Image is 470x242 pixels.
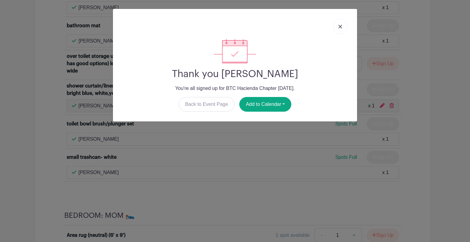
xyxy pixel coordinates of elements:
a: Back to Event Page [179,97,235,112]
h2: Thank you [PERSON_NAME] [118,68,352,80]
p: You're all signed up for BTC Hacienda Chapter [DATE]. [118,85,352,92]
button: Add to Calendar [239,97,291,112]
img: close_button-5f87c8562297e5c2d7936805f587ecaba9071eb48480494691a3f1689db116b3.svg [338,25,342,28]
img: signup_complete-c468d5dda3e2740ee63a24cb0ba0d3ce5d8a4ecd24259e683200fb1569d990c8.svg [214,39,256,63]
